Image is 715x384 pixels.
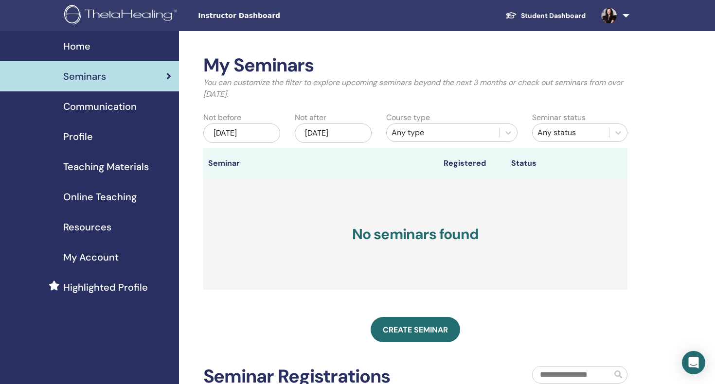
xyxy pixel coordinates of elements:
[63,250,119,264] span: My Account
[203,179,628,290] h3: No seminars found
[63,99,137,114] span: Communication
[63,159,149,174] span: Teaching Materials
[63,280,148,295] span: Highlighted Profile
[63,39,90,53] span: Home
[63,190,137,204] span: Online Teaching
[682,351,705,374] div: Open Intercom Messenger
[63,69,106,84] span: Seminars
[537,127,604,139] div: Any status
[64,5,180,27] img: logo.png
[295,123,372,143] div: [DATE]
[203,77,628,100] p: You can customize the filter to explore upcoming seminars beyond the next 3 months or check out s...
[505,11,517,19] img: graduation-cap-white.svg
[203,123,280,143] div: [DATE]
[392,127,495,139] div: Any type
[198,11,344,21] span: Instructor Dashboard
[63,220,111,234] span: Resources
[203,148,270,179] th: Seminar
[383,325,448,335] span: Create seminar
[601,8,617,23] img: default.jpg
[63,129,93,144] span: Profile
[506,148,608,179] th: Status
[295,112,326,123] label: Not after
[371,317,460,342] a: Create seminar
[203,54,628,77] h2: My Seminars
[439,148,506,179] th: Registered
[386,112,430,123] label: Course type
[203,112,241,123] label: Not before
[498,7,593,25] a: Student Dashboard
[532,112,586,123] label: Seminar status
